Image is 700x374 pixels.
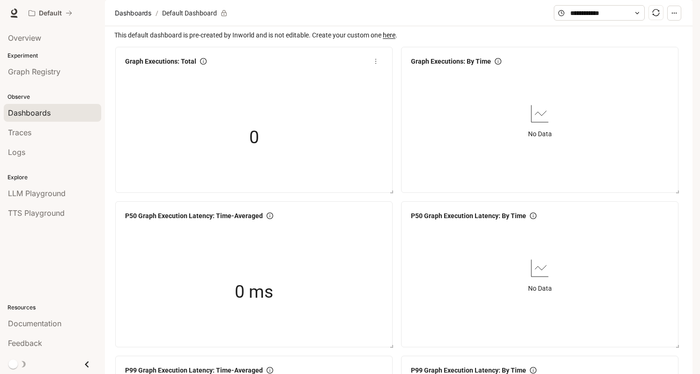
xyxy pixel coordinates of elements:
[125,211,263,221] span: P50 Graph Execution Latency: Time-Averaged
[114,30,685,40] span: This default dashboard is pre-created by Inworld and is not editable. Create your custom one .
[411,56,491,66] span: Graph Executions: By Time
[530,213,536,219] span: info-circle
[24,4,76,22] button: All workspaces
[528,129,552,139] article: No Data
[369,54,383,68] span: more
[112,7,154,19] button: Dashboards
[160,4,219,22] article: Default Dashboard
[652,9,660,16] span: sync
[383,31,395,39] a: here
[115,7,151,19] span: Dashboards
[235,278,273,306] span: 0 ms
[267,213,273,219] span: info-circle
[156,8,158,18] span: /
[249,124,259,151] span: 0
[528,283,552,293] article: No Data
[267,367,273,374] span: info-circle
[200,58,207,65] span: info-circle
[411,211,526,221] span: P50 Graph Execution Latency: By Time
[530,367,536,374] span: info-circle
[495,58,501,65] span: info-circle
[125,56,196,66] span: Graph Executions: Total
[39,9,62,17] p: Default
